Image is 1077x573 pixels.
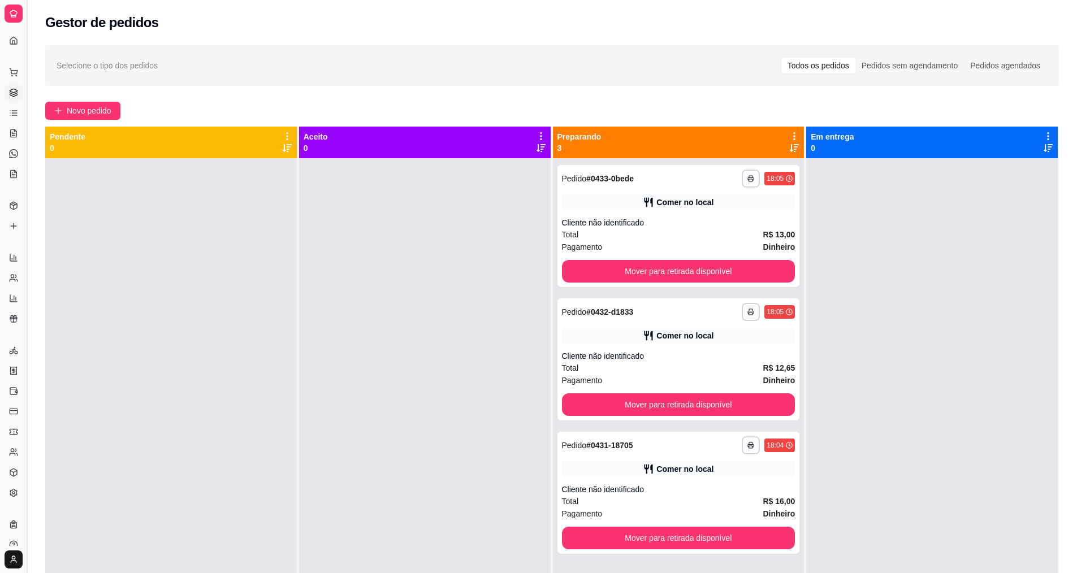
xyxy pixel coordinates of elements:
div: Comer no local [656,197,713,208]
button: Mover para retirada disponível [562,527,795,549]
span: Selecione o tipo dos pedidos [57,59,158,72]
strong: R$ 16,00 [763,497,795,506]
div: Cliente não identificado [562,217,795,228]
p: 0 [304,142,328,154]
p: Em entrega [811,131,854,142]
span: Pedido [562,441,587,450]
strong: Dinheiro [763,509,795,518]
strong: Dinheiro [763,242,795,251]
strong: # 0431-18705 [586,441,633,450]
div: Pedidos sem agendamento [855,58,964,73]
span: Pagamento [562,374,603,387]
div: Comer no local [656,463,713,475]
span: Total [562,495,579,507]
div: Todos os pedidos [781,58,855,73]
button: Novo pedido [45,102,120,120]
p: Pendente [50,131,85,142]
p: 0 [811,142,854,154]
strong: R$ 12,65 [763,363,795,372]
h2: Gestor de pedidos [45,14,159,32]
strong: # 0432-d1833 [586,307,633,316]
button: Mover para retirada disponível [562,393,795,416]
strong: Dinheiro [763,376,795,385]
span: Pagamento [562,241,603,253]
div: Pedidos agendados [964,58,1046,73]
strong: R$ 13,00 [763,230,795,239]
p: Preparando [557,131,602,142]
div: 18:05 [767,307,784,316]
p: 3 [557,142,602,154]
div: Cliente não identificado [562,484,795,495]
div: Cliente não identificado [562,350,795,362]
span: Pedido [562,174,587,183]
span: Total [562,228,579,241]
p: Aceito [304,131,328,142]
div: Comer no local [656,330,713,341]
span: Pedido [562,307,587,316]
p: 0 [50,142,85,154]
span: Total [562,362,579,374]
span: plus [54,107,62,115]
button: Mover para retirada disponível [562,260,795,283]
span: Novo pedido [67,105,111,117]
strong: # 0433-0bede [586,174,634,183]
span: Pagamento [562,507,603,520]
div: 18:05 [767,174,784,183]
div: 18:04 [767,441,784,450]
